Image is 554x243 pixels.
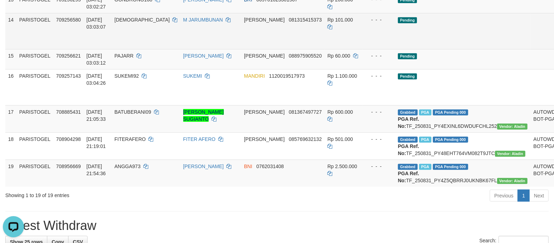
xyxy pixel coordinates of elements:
span: [DATE] 21:19:01 [87,136,106,149]
td: 16 [5,69,17,105]
a: Previous [490,190,518,202]
span: 708904298 [56,136,81,142]
a: 1 [518,190,530,202]
span: Marked by cgkcindy [419,137,431,143]
span: BNI [244,164,252,169]
span: PGA Pending [433,109,468,115]
td: PARISTOGEL [17,105,53,132]
td: PARISTOGEL [17,132,53,160]
span: 708956669 [56,164,81,169]
span: [DATE] 03:03:07 [87,17,106,30]
span: [PERSON_NAME] [244,17,285,23]
span: Rp 1.100.000 [327,73,357,79]
h1: Latest Withdraw [5,219,549,233]
td: PARISTOGEL [17,13,53,49]
a: SUKEMI [183,73,202,79]
span: 709257143 [56,73,81,79]
a: Next [529,190,549,202]
div: - - - [365,16,392,23]
td: 17 [5,105,17,132]
span: Vendor URL: https://payment4.1velocity.biz [497,124,528,130]
span: [DATE] 21:05:33 [87,109,106,122]
span: 708885431 [56,109,81,115]
span: 709256621 [56,53,81,59]
span: Pending [398,53,417,59]
td: PARISTOGEL [17,69,53,105]
span: 709256580 [56,17,81,23]
a: [PERSON_NAME] [183,53,224,59]
span: [DATE] 21:54:36 [87,164,106,176]
td: 18 [5,132,17,160]
span: Rp 60.000 [327,53,350,59]
a: [PERSON_NAME] SUGIANTO [183,109,224,122]
span: Grabbed [398,137,418,143]
td: TF_250831_PY4EXINL6DWDUFCHL252 [395,105,531,132]
span: Rp 501.000 [327,136,353,142]
div: - - - [365,163,392,170]
span: BATUBERANI09 [114,109,151,115]
span: Copy 0762031408 to clipboard [256,164,284,169]
span: Rp 101.000 [327,17,353,23]
td: 15 [5,49,17,69]
span: PAJARR [114,53,133,59]
span: Marked by cgkcindy [419,109,431,115]
span: Rp 600.000 [327,109,353,115]
a: FITER AFERO [183,136,216,142]
span: [DEMOGRAPHIC_DATA] [114,17,170,23]
span: SUKEMI92 [114,73,139,79]
div: Showing 1 to 19 of 19 entries [5,189,226,199]
span: [PERSON_NAME] [244,109,285,115]
div: - - - [365,108,392,115]
span: PGA Pending [433,164,468,170]
td: PARISTOGEL [17,160,53,187]
span: FITERAFERO [114,136,146,142]
span: [PERSON_NAME] [244,136,285,142]
span: Marked by cgkcindy [419,164,431,170]
td: TF_250831_PY48EHT764VM082T9JTC [395,132,531,160]
a: [PERSON_NAME] [183,164,224,169]
span: MANDIRI [244,73,265,79]
div: - - - [365,136,392,143]
span: Vendor URL: https://payment4.1velocity.biz [497,178,528,184]
td: 19 [5,160,17,187]
span: Grabbed [398,109,418,115]
span: Vendor URL: https://payment4.1velocity.biz [495,151,525,157]
div: - - - [365,52,392,59]
button: Open LiveChat chat widget [3,3,24,24]
span: Copy 088975905520 to clipboard [289,53,322,59]
span: Copy 081367497727 to clipboard [289,109,322,115]
td: TF_250831_PY4Z5QBRRJ0UKNBK67FL [395,160,531,187]
span: [PERSON_NAME] [244,53,285,59]
span: Pending [398,73,417,79]
b: PGA Ref. No: [398,116,419,129]
span: Rp 2.500.000 [327,164,357,169]
span: Grabbed [398,164,418,170]
span: Copy 085769632132 to clipboard [289,136,322,142]
td: 14 [5,13,17,49]
a: M JARUMBUNAN [183,17,223,23]
span: Copy 081315415373 to clipboard [289,17,322,23]
span: [DATE] 03:03:12 [87,53,106,66]
span: ANGGA973 [114,164,141,169]
td: PARISTOGEL [17,49,53,69]
b: PGA Ref. No: [398,171,419,183]
div: - - - [365,72,392,79]
span: Copy 1120019517973 to clipboard [269,73,305,79]
span: [DATE] 03:04:26 [87,73,106,86]
span: PGA Pending [433,137,468,143]
span: Pending [398,17,417,23]
b: PGA Ref. No: [398,143,419,156]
